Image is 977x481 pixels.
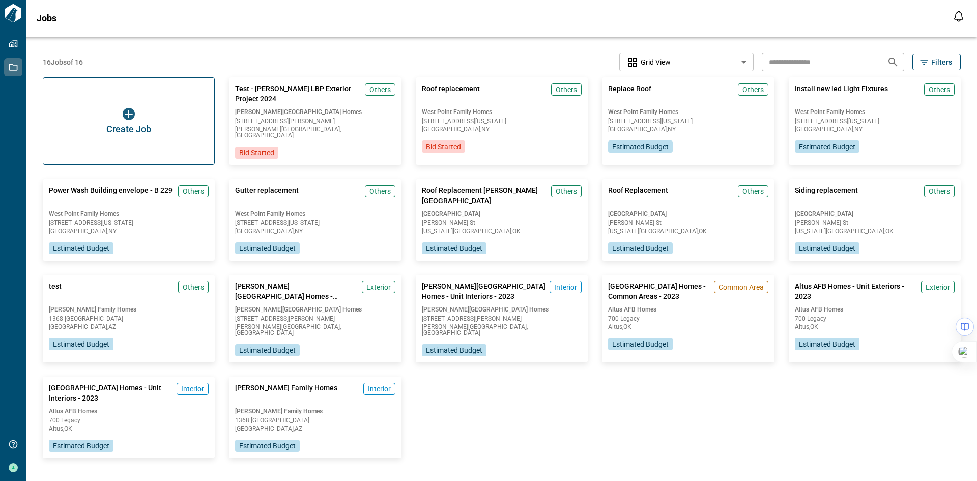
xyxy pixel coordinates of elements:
[369,186,391,196] span: Others
[49,417,209,423] span: 700 Legacy
[239,345,296,355] span: Estimated Budget
[235,228,395,234] span: [GEOGRAPHIC_DATA] , NY
[608,324,768,330] span: Altus , OK
[742,84,764,95] span: Others
[49,228,209,234] span: [GEOGRAPHIC_DATA] , NY
[608,281,709,301] span: [GEOGRAPHIC_DATA] Homes - Common Areas - 2023
[235,407,395,415] span: [PERSON_NAME] Family Homes
[719,282,764,292] span: Common Area
[608,118,768,124] span: [STREET_ADDRESS][US_STATE]
[53,243,109,253] span: Estimated Budget
[612,243,669,253] span: Estimated Budget
[49,383,173,403] span: [GEOGRAPHIC_DATA] Homes - Unit Interiors - 2023
[929,186,950,196] span: Others
[106,124,151,134] span: Create Job
[181,384,204,394] span: Interior
[49,426,209,432] span: Altus , OK
[608,228,768,234] span: [US_STATE][GEOGRAPHIC_DATA] , OK
[368,384,391,394] span: Interior
[799,243,855,253] span: Estimated Budget
[422,305,582,314] span: [PERSON_NAME][GEOGRAPHIC_DATA] Homes
[556,186,577,196] span: Others
[422,210,582,218] span: [GEOGRAPHIC_DATA]
[43,57,83,67] span: 16 Jobs of 16
[608,185,668,206] span: Roof Replacement
[795,324,955,330] span: Altus , OK
[556,84,577,95] span: Others
[608,108,768,116] span: West Point Family Homes
[554,282,577,292] span: Interior
[931,57,952,67] span: Filters
[235,108,395,116] span: [PERSON_NAME][GEOGRAPHIC_DATA] Homes
[422,108,582,116] span: West Point Family Homes
[235,316,395,322] span: [STREET_ADDRESS][PERSON_NAME]
[49,305,209,314] span: [PERSON_NAME] Family Homes
[422,83,480,104] span: Roof replacement
[239,243,296,253] span: Estimated Budget
[929,84,950,95] span: Others
[422,228,582,234] span: [US_STATE][GEOGRAPHIC_DATA] , OK
[883,52,903,72] button: Search jobs
[183,186,204,196] span: Others
[422,185,547,206] span: Roof Replacement [PERSON_NAME][GEOGRAPHIC_DATA]
[49,185,173,206] span: Power Wash Building envelope - B 229
[235,220,395,226] span: [STREET_ADDRESS][US_STATE]
[49,407,209,415] span: Altus AFB Homes
[49,210,209,218] span: West Point Family Homes
[422,126,582,132] span: [GEOGRAPHIC_DATA] , NY
[795,210,955,218] span: [GEOGRAPHIC_DATA]
[795,228,955,234] span: [US_STATE][GEOGRAPHIC_DATA] , OK
[422,220,582,226] span: [PERSON_NAME] St
[49,316,209,322] span: 1368 [GEOGRAPHIC_DATA]
[239,441,296,451] span: Estimated Budget
[608,220,768,226] span: [PERSON_NAME] St
[235,126,395,138] span: [PERSON_NAME][GEOGRAPHIC_DATA] , [GEOGRAPHIC_DATA]
[235,185,299,206] span: Gutter replacement
[49,220,209,226] span: [STREET_ADDRESS][US_STATE]
[612,142,669,152] span: Estimated Budget
[608,305,768,314] span: Altus AFB Homes
[49,281,62,301] span: test
[235,383,337,403] span: [PERSON_NAME] Family Homes
[608,210,768,218] span: [GEOGRAPHIC_DATA]
[426,142,461,152] span: Bid Started
[235,118,395,124] span: [STREET_ADDRESS][PERSON_NAME]
[426,345,482,355] span: Estimated Budget
[422,324,582,336] span: [PERSON_NAME][GEOGRAPHIC_DATA] , [GEOGRAPHIC_DATA]
[795,83,888,104] span: Install new led Light Fixtures
[912,54,961,70] button: Filters
[53,441,109,451] span: Estimated Budget
[795,108,955,116] span: West Point Family Homes
[795,118,955,124] span: [STREET_ADDRESS][US_STATE]
[422,118,582,124] span: [STREET_ADDRESS][US_STATE]
[951,8,967,24] button: Open notification feed
[422,281,545,301] span: [PERSON_NAME][GEOGRAPHIC_DATA] Homes - Unit Interiors - 2023
[795,316,955,322] span: 700 Legacy
[235,305,395,314] span: [PERSON_NAME][GEOGRAPHIC_DATA] Homes
[608,126,768,132] span: [GEOGRAPHIC_DATA] , NY
[235,210,395,218] span: West Point Family Homes
[235,324,395,336] span: [PERSON_NAME][GEOGRAPHIC_DATA] , [GEOGRAPHIC_DATA]
[235,83,360,104] span: Test - [PERSON_NAME] LBP Exterior Project 2024
[742,186,764,196] span: Others
[612,339,669,349] span: Estimated Budget
[369,84,391,95] span: Others
[183,282,204,292] span: Others
[235,426,395,432] span: [GEOGRAPHIC_DATA] , AZ
[619,52,754,73] div: Without label
[53,339,109,349] span: Estimated Budget
[37,13,56,23] span: Jobs
[366,282,391,292] span: Exterior
[799,339,855,349] span: Estimated Budget
[235,281,357,301] span: [PERSON_NAME][GEOGRAPHIC_DATA] Homes - Exteriors - 2023
[49,324,209,330] span: [GEOGRAPHIC_DATA] , AZ
[426,243,482,253] span: Estimated Budget
[422,316,582,322] span: [STREET_ADDRESS][PERSON_NAME]
[641,57,671,67] span: Grid View
[608,316,768,322] span: 700 Legacy
[235,417,395,423] span: 1368 [GEOGRAPHIC_DATA]
[239,148,274,158] span: Bid Started
[926,282,950,292] span: Exterior
[123,108,135,120] img: icon button
[795,220,955,226] span: [PERSON_NAME] St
